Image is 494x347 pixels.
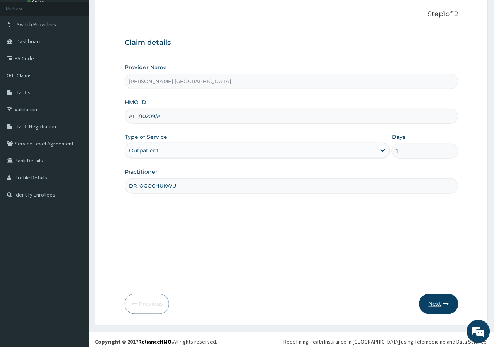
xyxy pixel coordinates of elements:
[125,63,167,71] label: Provider Name
[138,338,172,345] a: RelianceHMO
[125,168,158,176] label: Practitioner
[95,338,173,345] strong: Copyright © 2017 .
[125,294,169,314] button: Previous
[129,147,159,154] div: Outpatient
[17,38,42,45] span: Dashboard
[392,133,405,141] label: Days
[125,10,458,19] p: Step 1 of 2
[125,39,458,47] h3: Claim details
[125,178,458,193] input: Enter Name
[17,72,32,79] span: Claims
[125,133,167,141] label: Type of Service
[17,21,56,28] span: Switch Providers
[17,89,31,96] span: Tariffs
[125,109,458,124] input: Enter HMO ID
[125,98,146,106] label: HMO ID
[419,294,458,314] button: Next
[17,123,56,130] span: Tariff Negotiation
[283,338,488,346] div: Redefining Heath Insurance in [GEOGRAPHIC_DATA] using Telemedicine and Data Science!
